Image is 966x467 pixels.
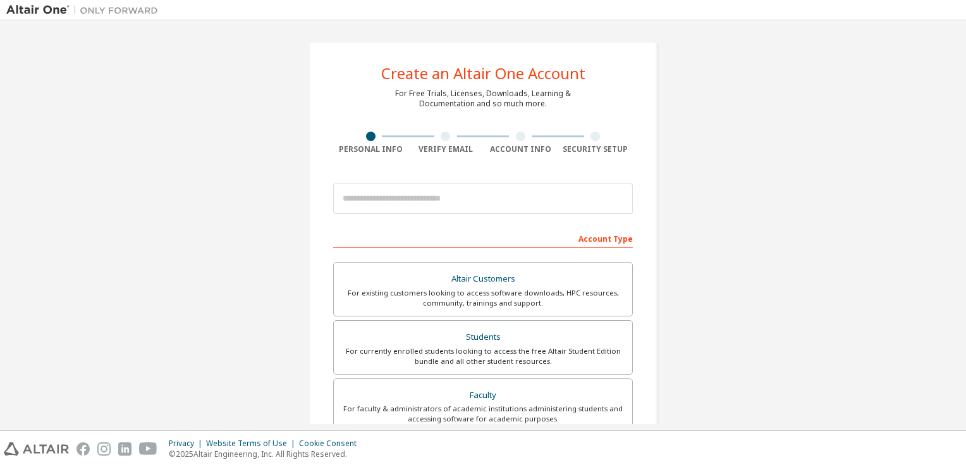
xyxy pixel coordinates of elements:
[408,144,484,154] div: Verify Email
[483,144,558,154] div: Account Info
[341,270,625,288] div: Altair Customers
[76,442,90,456] img: facebook.svg
[169,439,206,449] div: Privacy
[139,442,157,456] img: youtube.svg
[4,442,69,456] img: altair_logo.svg
[341,387,625,404] div: Faculty
[97,442,111,456] img: instagram.svg
[333,228,633,248] div: Account Type
[341,288,625,308] div: For existing customers looking to access software downloads, HPC resources, community, trainings ...
[6,4,164,16] img: Altair One
[341,328,625,346] div: Students
[341,404,625,424] div: For faculty & administrators of academic institutions administering students and accessing softwa...
[341,346,625,366] div: For currently enrolled students looking to access the free Altair Student Edition bundle and all ...
[333,144,408,154] div: Personal Info
[299,439,364,449] div: Cookie Consent
[206,439,299,449] div: Website Terms of Use
[395,89,571,109] div: For Free Trials, Licenses, Downloads, Learning & Documentation and so much more.
[558,144,633,154] div: Security Setup
[381,66,585,81] div: Create an Altair One Account
[118,442,131,456] img: linkedin.svg
[169,449,364,459] p: © 2025 Altair Engineering, Inc. All Rights Reserved.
